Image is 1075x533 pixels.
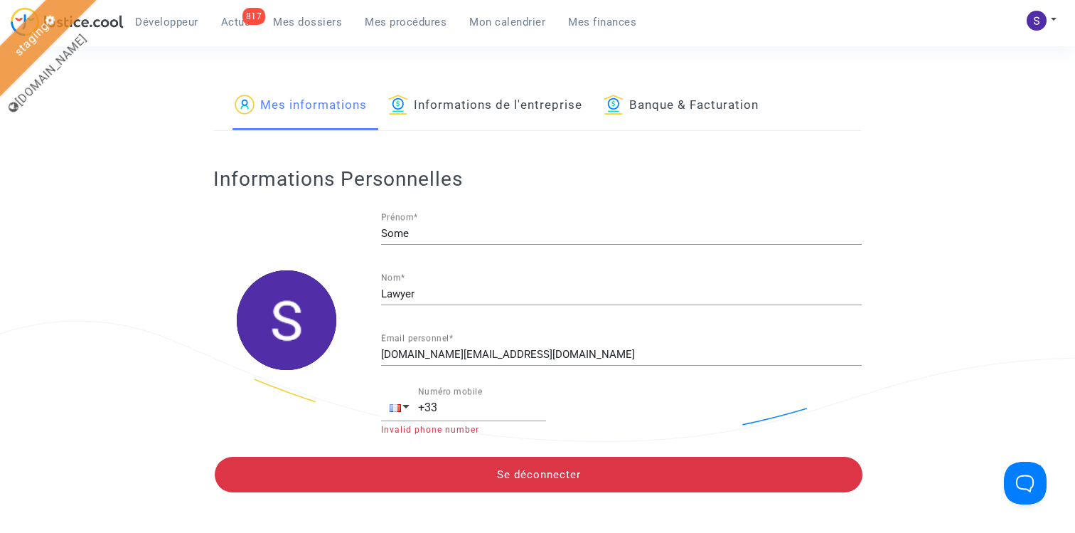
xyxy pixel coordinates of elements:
div: 817 [242,8,266,25]
a: Mes dossiers [262,11,353,33]
a: Informations de l'entreprise [388,82,582,130]
span: Développeur [135,16,198,28]
a: Mes finances [557,11,648,33]
a: Mon calendrier [458,11,557,33]
a: 817Actus [210,11,262,33]
span: Actus [221,16,251,28]
img: icon-passager.svg [235,95,255,115]
button: Se déconnecter [215,457,862,492]
span: Invalid phone number [381,425,479,435]
img: AATXAJzXWKNfJAvGAIGHdyY_gcMIbvvELmlruU_jnevN=s96-c [1027,11,1047,31]
span: Mes dossiers [273,16,342,28]
a: staging [11,19,51,59]
img: AATXAJzXWKNfJAvGAIGHdyY_gcMIbvvELmlruU_jnevN=s96-c [237,270,336,370]
img: jc-logo.svg [11,7,124,36]
span: Mes procédures [365,16,446,28]
a: Développeur [124,11,210,33]
img: icon-banque.svg [604,95,624,115]
span: Mon calendrier [469,16,545,28]
a: Banque & Facturation [604,82,759,130]
a: Mes informations [235,82,367,130]
span: Mes finances [568,16,636,28]
h2: Informations Personnelles [213,167,861,191]
img: icon-banque.svg [388,95,408,115]
a: Mes procédures [353,11,458,33]
iframe: Help Scout Beacon - Open [1004,462,1047,505]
